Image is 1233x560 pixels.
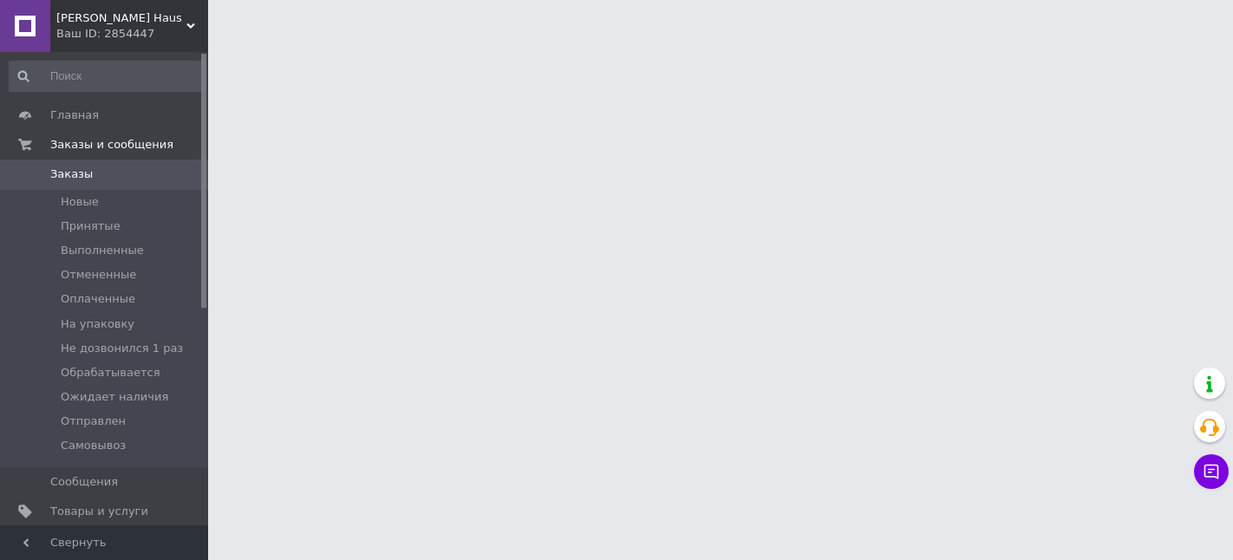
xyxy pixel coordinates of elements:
span: Ожидает наличия [61,389,168,405]
span: Главная [50,107,99,123]
span: Отправлен [61,413,126,429]
span: Заказы и сообщения [50,137,173,153]
span: Самовывоз [61,438,126,453]
span: Berlinger Haus [56,10,186,26]
button: Чат с покупателем [1194,454,1229,489]
span: Заказы [50,166,93,182]
span: Сообщения [50,474,118,490]
span: Обрабатывается [61,365,160,381]
div: Ваш ID: 2854447 [56,26,208,42]
span: Оплаченные [61,291,135,307]
span: Товары и услуги [50,504,148,519]
span: Новые [61,194,99,210]
span: Выполненные [61,243,144,258]
span: Отмененные [61,267,136,283]
input: Поиск [9,61,205,92]
span: Принятые [61,218,121,234]
span: Не дозвонился 1 раз [61,341,183,356]
span: На упаковку [61,316,134,332]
